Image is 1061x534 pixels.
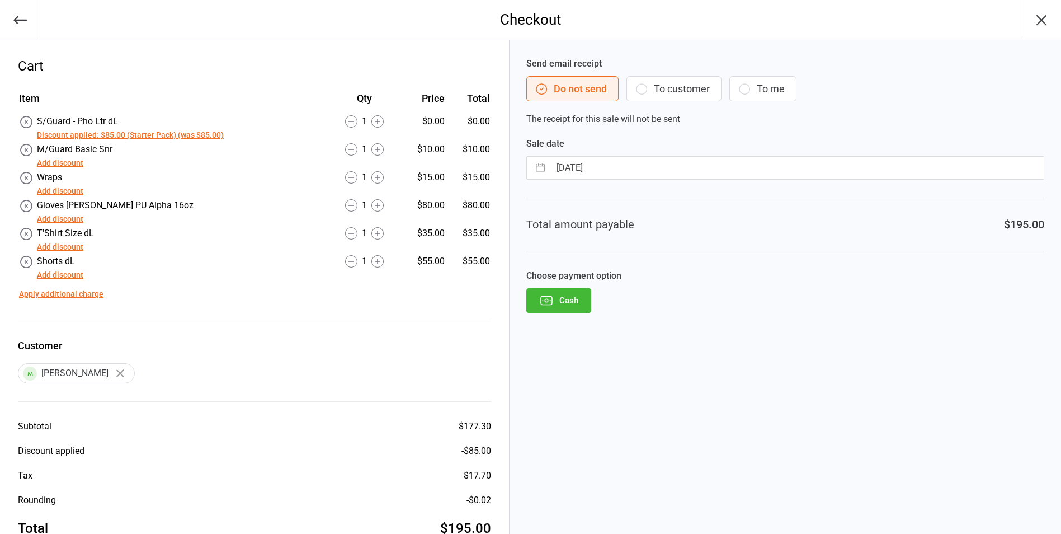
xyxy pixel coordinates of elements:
[18,494,56,507] div: Rounding
[461,444,491,458] div: - $85.00
[449,171,489,198] td: $15.00
[403,255,445,268] div: $55.00
[327,255,402,268] div: 1
[626,76,722,101] button: To customer
[18,420,51,433] div: Subtotal
[403,115,445,128] div: $0.00
[37,144,112,154] span: M/Guard Basic Snr
[449,91,489,114] th: Total
[19,91,326,114] th: Item
[18,363,135,383] div: [PERSON_NAME]
[327,199,402,212] div: 1
[526,137,1044,151] label: Sale date
[526,57,1044,71] label: Send email receipt
[327,115,402,128] div: 1
[37,185,83,197] button: Add discount
[449,255,489,282] td: $55.00
[37,213,83,225] button: Add discount
[403,171,445,184] div: $15.00
[526,76,619,101] button: Do not send
[37,129,224,141] button: Discount applied: $85.00 (Starter Pack) (was $85.00)
[18,444,84,458] div: Discount applied
[403,199,445,212] div: $80.00
[526,288,591,313] button: Cash
[729,76,796,101] button: To me
[37,172,62,182] span: Wraps
[449,199,489,226] td: $80.00
[37,116,118,127] span: S/Guard - Pho Ltr dL
[327,143,402,156] div: 1
[18,56,491,76] div: Cart
[449,227,489,254] td: $35.00
[37,200,194,210] span: Gloves [PERSON_NAME] PU Alpha 16oz
[37,256,75,266] span: Shorts dL
[403,227,445,240] div: $35.00
[327,227,402,240] div: 1
[327,91,402,114] th: Qty
[466,494,491,507] div: -$0.02
[449,143,489,170] td: $10.00
[37,228,94,238] span: T'Shirt Size dL
[449,115,489,142] td: $0.00
[37,241,83,253] button: Add discount
[403,143,445,156] div: $10.00
[526,57,1044,126] div: The receipt for this sale will not be sent
[18,469,32,483] div: Tax
[327,171,402,184] div: 1
[464,469,491,483] div: $17.70
[18,338,491,353] label: Customer
[1004,216,1044,233] div: $195.00
[37,269,83,281] button: Add discount
[526,269,1044,283] label: Choose payment option
[403,91,445,106] div: Price
[526,216,634,233] div: Total amount payable
[19,288,103,300] button: Apply additional charge
[459,420,491,433] div: $177.30
[37,157,83,169] button: Add discount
